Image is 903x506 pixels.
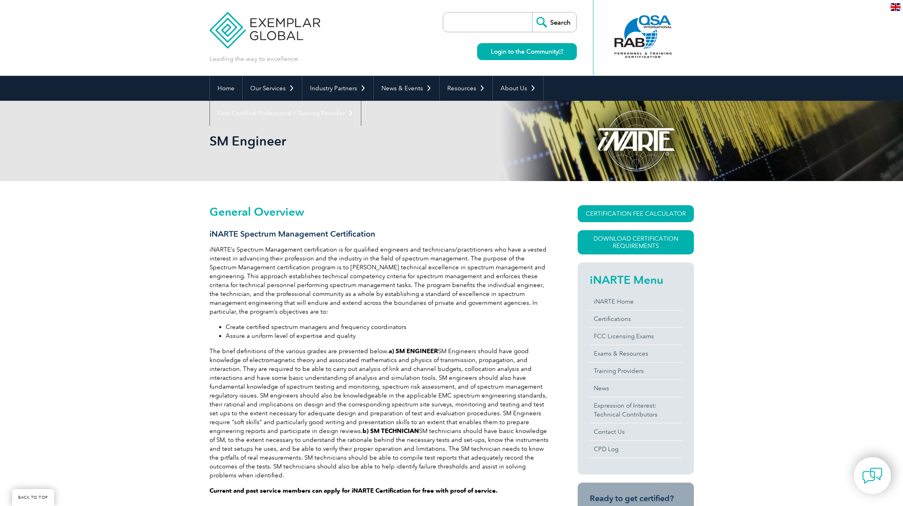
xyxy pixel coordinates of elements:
[590,328,682,345] a: FCC Licensing Exams
[440,76,492,101] a: Resources
[590,494,682,504] h3: Ready to get certified?
[578,205,694,222] a: CERTIFICATION FEE CALCULATOR
[493,76,543,101] a: About Us
[210,133,520,149] h1: SM Engineer
[590,397,682,423] a: Expression of Interest:Technical Contributors
[590,441,682,458] a: CPD Log
[210,487,498,494] strong: Current and past service members can apply for iNARTE Certification for free with proof of service.
[374,76,439,101] a: News & Events
[890,3,901,11] img: en
[226,331,549,340] li: Assure a uniform level of expertise and quality
[590,345,682,362] a: Exams & Resources
[210,229,549,239] h3: iNARTE Spectrum Management Certification
[210,205,549,218] h2: General Overview
[210,245,549,316] p: iNARTE’s Spectrum Management certification is for qualified engineers and technicians/practitione...
[210,347,549,480] p: The brief definitions of the various grades are presented below. SM Engineers should have good kn...
[210,101,361,126] a: Find Certified Professional / Training Provider
[590,423,682,440] a: Contact Us
[559,49,563,54] img: open_square.png
[590,362,682,379] a: Training Providers
[210,54,298,63] p: Leading the way to excellence
[590,273,682,286] h2: iNARTE Menu
[862,466,882,486] img: contact-chat.png
[590,293,682,310] a: iNARTE Home
[578,230,694,254] a: Download Certification Requirements
[243,76,302,101] a: Our Services
[362,427,419,435] strong: b) SM TECHNICIAN
[226,323,549,331] li: Create certified spectrum managers and frequency coordinators
[590,310,682,327] a: Certifications
[302,76,373,101] a: Industry Partners
[477,43,577,60] a: Login to the Community
[590,380,682,397] a: News
[12,489,54,506] a: BACK TO TOP
[210,76,242,101] a: Home
[389,348,438,355] strong: a) SM ENGINEER
[532,12,576,32] input: Search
